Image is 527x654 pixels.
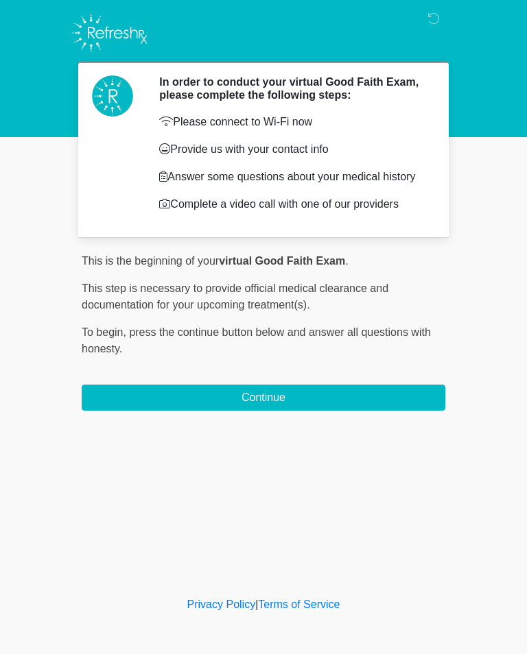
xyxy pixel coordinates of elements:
[187,598,256,610] a: Privacy Policy
[159,141,425,158] p: Provide us with your contact info
[255,598,258,610] a: |
[82,255,219,267] span: This is the beginning of your
[82,282,388,311] span: This step is necessary to provide official medical clearance and documentation for your upcoming ...
[82,326,129,338] span: To begin,
[159,169,425,185] p: Answer some questions about your medical history
[68,10,151,56] img: Refresh RX Logo
[92,75,133,117] img: Agent Avatar
[82,326,431,354] span: press the continue button below and answer all questions with honesty.
[345,255,348,267] span: .
[159,75,425,101] h2: In order to conduct your virtual Good Faith Exam, please complete the following steps:
[258,598,340,610] a: Terms of Service
[219,255,345,267] strong: virtual Good Faith Exam
[82,385,445,411] button: Continue
[159,114,425,130] p: Please connect to Wi-Fi now
[159,196,425,213] p: Complete a video call with one of our providers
